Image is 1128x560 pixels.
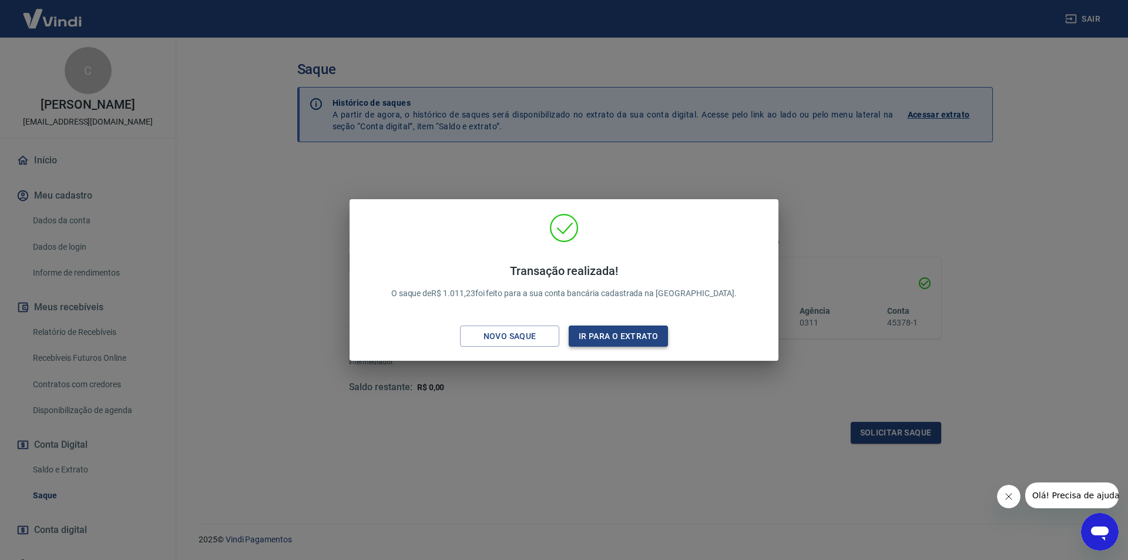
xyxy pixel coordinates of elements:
[997,485,1020,508] iframe: Fechar mensagem
[569,326,668,347] button: Ir para o extrato
[7,8,99,18] span: Olá! Precisa de ajuda?
[469,329,550,344] div: Novo saque
[1025,482,1119,508] iframe: Mensagem da empresa
[1081,513,1119,551] iframe: Botão para abrir a janela de mensagens
[460,326,559,347] button: Novo saque
[391,264,737,278] h4: Transação realizada!
[391,264,737,300] p: O saque de R$ 1.011,23 foi feito para a sua conta bancária cadastrada na [GEOGRAPHIC_DATA].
